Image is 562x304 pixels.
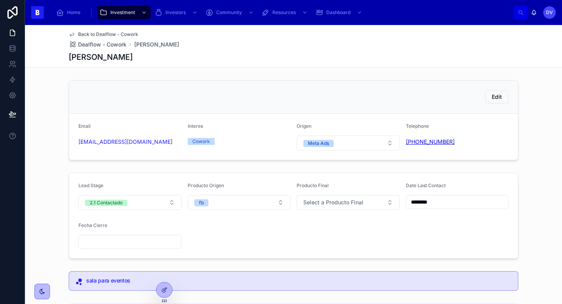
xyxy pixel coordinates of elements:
span: Date Last Contact [406,182,446,188]
span: Producto Origen [188,182,224,188]
a: Investors [152,5,201,20]
div: Meta Ads [308,140,329,147]
span: Telephone [406,123,429,129]
span: Back to Dealflow - Cowork [78,31,138,38]
a: Resources [259,5,311,20]
button: Unselect META_ADS [303,139,334,147]
div: scrollable content [50,4,514,21]
button: Edit [485,90,509,104]
h5: sala para eventos [86,278,512,283]
span: Select a Producto Final [303,198,363,206]
span: Email [78,123,91,129]
span: Interes [188,123,203,129]
a: Investment [97,5,151,20]
a: Home [54,5,86,20]
div: fb [199,199,204,206]
span: Origen [297,123,311,129]
span: Lead Stage [78,182,103,188]
a: Dashboard [313,5,366,20]
span: Producto Final [297,182,329,188]
button: Select Button [297,195,400,210]
span: Resources [272,9,296,16]
span: Investors [165,9,186,16]
div: 2.1 Contactado [90,200,123,206]
img: App logo [31,6,44,19]
span: Investment [110,9,135,16]
button: Select Button [188,195,291,210]
span: Dealflow - Cowork [78,41,126,48]
button: Select Button [297,136,400,150]
a: Back to Dealflow - Cowork [69,31,138,38]
button: Select Button [78,195,181,210]
a: Community [203,5,258,20]
span: Fecha Cierre [78,222,107,228]
a: [PHONE_NUMBER] [406,138,455,146]
span: Edit [492,93,502,101]
div: Cowork [192,138,210,145]
h1: [PERSON_NAME] [69,52,133,63]
span: Community [216,9,242,16]
a: [PERSON_NAME] [134,41,179,48]
span: Dashboard [326,9,350,16]
span: DV [546,9,553,16]
a: [EMAIL_ADDRESS][DOMAIN_NAME] [78,138,173,146]
span: Home [67,9,80,16]
a: Dealflow - Cowork [69,41,126,48]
